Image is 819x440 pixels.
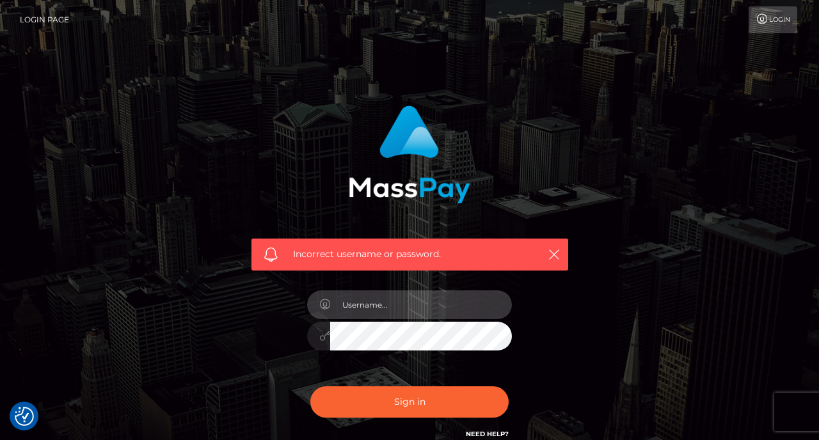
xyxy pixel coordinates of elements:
[15,407,34,426] img: Revisit consent button
[330,290,512,319] input: Username...
[310,386,509,418] button: Sign in
[349,106,470,203] img: MassPay Login
[20,6,69,33] a: Login Page
[293,247,527,261] span: Incorrect username or password.
[749,6,797,33] a: Login
[466,430,509,438] a: Need Help?
[15,407,34,426] button: Consent Preferences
